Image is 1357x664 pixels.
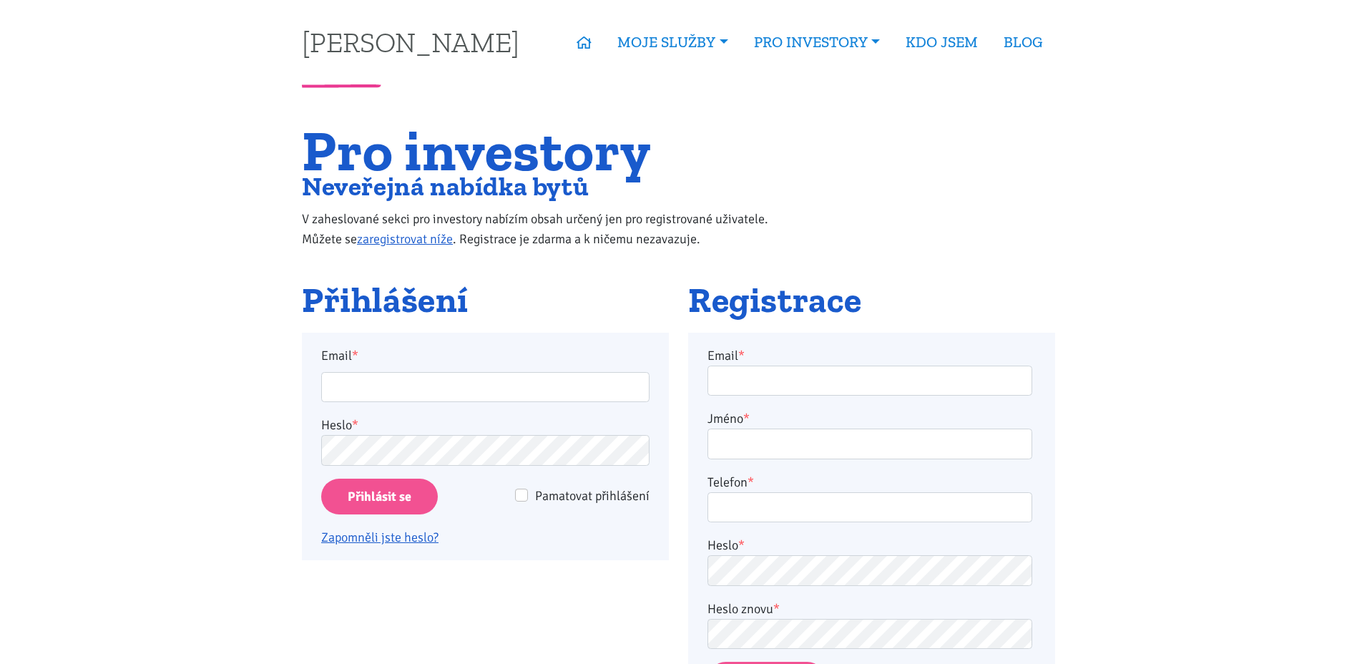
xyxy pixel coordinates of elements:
[707,599,780,619] label: Heslo znovu
[321,415,358,435] label: Heslo
[302,209,798,249] p: V zaheslované sekci pro investory nabízím obsah určený jen pro registrované uživatele. Můžete se ...
[773,601,780,617] abbr: required
[991,26,1055,59] a: BLOG
[743,411,750,426] abbr: required
[321,529,439,545] a: Zapomněli jste heslo?
[741,26,893,59] a: PRO INVESTORY
[302,175,798,198] h2: Neveřejná nabídka bytů
[738,348,745,363] abbr: required
[688,281,1055,320] h2: Registrace
[312,346,660,366] label: Email
[707,535,745,555] label: Heslo
[604,26,740,59] a: MOJE SLUŽBY
[707,472,754,492] label: Telefon
[893,26,991,59] a: KDO JSEM
[302,281,669,320] h2: Přihlášení
[707,346,745,366] label: Email
[302,28,519,56] a: [PERSON_NAME]
[535,488,650,504] span: Pamatovat přihlášení
[302,127,798,175] h1: Pro investory
[707,409,750,429] label: Jméno
[321,479,438,515] input: Přihlásit se
[748,474,754,490] abbr: required
[738,537,745,553] abbr: required
[357,231,453,247] a: zaregistrovat níže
